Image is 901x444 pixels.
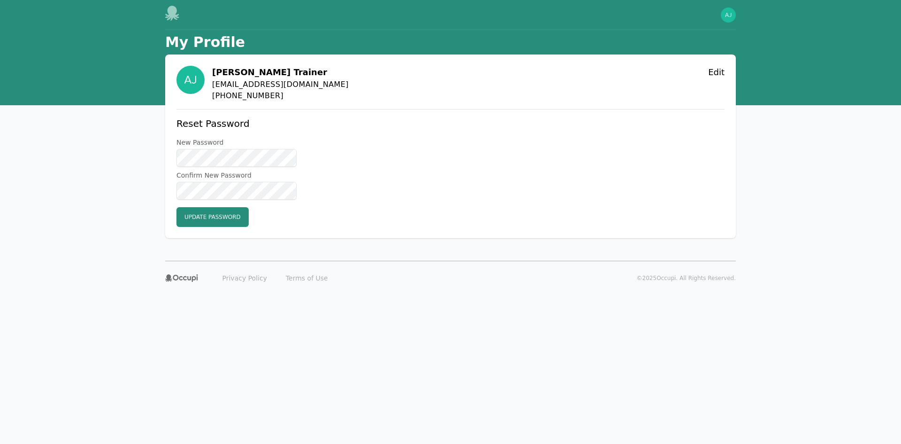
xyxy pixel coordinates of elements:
img: 6024409ffde4a19fea4864f982a8122f [176,66,205,94]
button: Update Password [176,207,249,227]
span: [PHONE_NUMBER] [212,90,349,101]
p: © 2025 Occupi. All Rights Reserved. [637,274,736,282]
a: Privacy Policy [217,271,273,286]
h1: My Profile [165,34,245,51]
label: Confirm New Password [176,171,297,180]
a: Terms of Use [280,271,334,286]
h2: [PERSON_NAME] Trainer [212,66,349,79]
label: New Password [176,138,297,147]
h2: Reset Password [176,117,297,130]
button: Edit [708,66,725,79]
span: [EMAIL_ADDRESS][DOMAIN_NAME] [212,79,349,90]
